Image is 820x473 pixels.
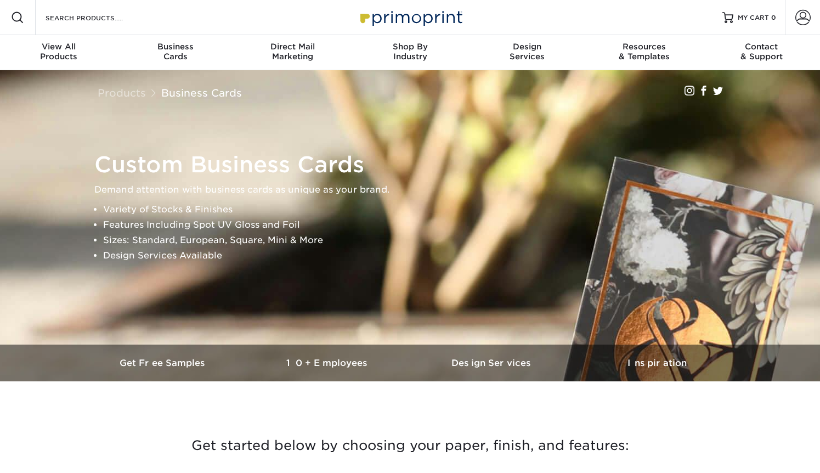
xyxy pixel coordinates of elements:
[234,42,352,52] span: Direct Mail
[738,13,769,22] span: MY CART
[703,42,820,61] div: & Support
[98,87,146,99] a: Products
[468,35,586,70] a: DesignServices
[586,42,703,61] div: & Templates
[352,42,469,52] span: Shop By
[117,42,235,61] div: Cards
[103,248,736,263] li: Design Services Available
[468,42,586,61] div: Services
[103,233,736,248] li: Sizes: Standard, European, Square, Mini & More
[352,42,469,61] div: Industry
[410,358,575,368] h3: Design Services
[703,42,820,52] span: Contact
[94,151,736,178] h1: Custom Business Cards
[234,42,352,61] div: Marketing
[352,35,469,70] a: Shop ByIndustry
[117,35,235,70] a: BusinessCards
[89,421,731,470] h3: Get started below by choosing your paper, finish, and features:
[468,42,586,52] span: Design
[575,358,739,368] h3: Inspiration
[81,358,246,368] h3: Get Free Samples
[103,202,736,217] li: Variety of Stocks & Finishes
[161,87,242,99] a: Business Cards
[103,217,736,233] li: Features Including Spot UV Gloss and Foil
[94,182,736,198] p: Demand attention with business cards as unique as your brand.
[355,5,465,29] img: Primoprint
[410,345,575,381] a: Design Services
[246,345,410,381] a: 10+ Employees
[246,358,410,368] h3: 10+ Employees
[575,345,739,381] a: Inspiration
[234,35,352,70] a: Direct MailMarketing
[81,345,246,381] a: Get Free Samples
[586,42,703,52] span: Resources
[703,35,820,70] a: Contact& Support
[44,11,151,24] input: SEARCH PRODUCTS.....
[771,14,776,21] span: 0
[117,42,235,52] span: Business
[586,35,703,70] a: Resources& Templates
